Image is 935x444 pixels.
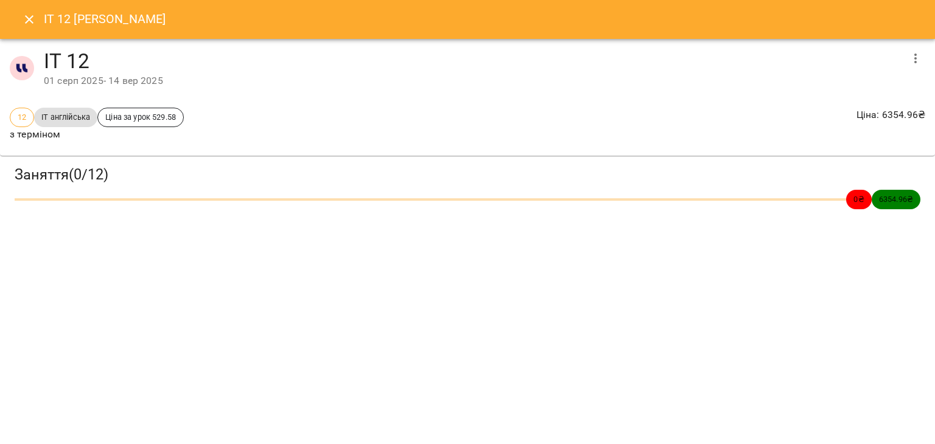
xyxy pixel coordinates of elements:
p: з терміном [10,127,184,142]
h4: IT 12 [44,49,901,74]
span: 6354.96 ₴ [872,193,920,205]
span: Ціна за урок 529.58 [98,111,183,123]
h3: Заняття ( 0 / 12 ) [15,165,920,184]
img: 1255ca683a57242d3abe33992970777d.jpg [10,56,34,80]
span: 0 ₴ [846,193,871,205]
p: Ціна : 6354.96 ₴ [856,108,925,122]
button: Close [15,5,44,34]
span: ІТ англійська [34,111,97,123]
div: 01 серп 2025 - 14 вер 2025 [44,74,901,88]
h6: IT 12 [PERSON_NAME] [44,10,166,29]
span: 12 [10,111,33,123]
